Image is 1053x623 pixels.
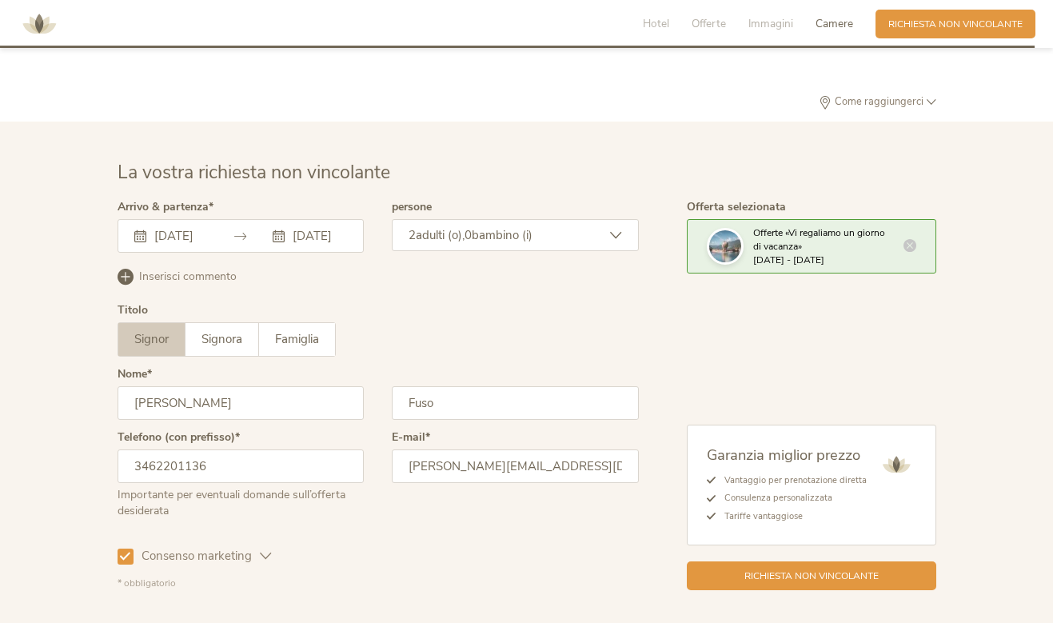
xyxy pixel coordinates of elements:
[118,202,213,213] label: Arrivo & partenza
[118,577,639,590] div: * obbligatorio
[692,16,726,31] span: Offerte
[289,228,347,244] input: Partenza
[118,386,365,420] input: Nome
[748,16,793,31] span: Immagini
[465,227,472,243] span: 0
[888,18,1023,31] span: Richiesta non vincolante
[275,331,319,347] span: Famiglia
[744,569,879,583] span: Richiesta non vincolante
[709,230,741,262] img: La vostra richiesta non vincolante
[643,16,669,31] span: Hotel
[150,228,209,244] input: Arrivo
[15,19,63,28] a: AMONTI & LUNARIS Wellnessresort
[139,269,237,285] span: Inserisci commento
[707,445,860,465] span: Garanzia miglior prezzo
[392,432,430,443] label: E-mail
[118,160,390,185] span: La vostra richiesta non vincolante
[687,199,786,214] span: Offerta selezionata
[118,305,148,316] div: Titolo
[118,483,365,518] div: Importante per eventuali domande sull’offerta desiderata
[134,331,169,347] span: Signor
[392,449,639,483] input: E-mail
[416,227,465,243] span: adulti (o),
[753,254,824,266] span: [DATE] - [DATE]
[118,432,240,443] label: Telefono (con prefisso)
[134,548,260,565] span: Consenso marketing
[716,489,867,507] li: Consulenza personalizzata
[816,16,853,31] span: Camere
[876,445,916,485] img: AMONTI & LUNARIS Wellnessresort
[716,508,867,525] li: Tariffe vantaggiose
[716,472,867,489] li: Vantaggio per prenotazione diretta
[753,226,885,253] span: Offerte «Vi regaliamo un giorno di vacanza»
[409,227,416,243] span: 2
[392,386,639,420] input: Cognome
[118,449,365,483] input: Telefono (con prefisso)
[832,97,927,107] span: Come raggiungerci
[118,369,152,380] label: Nome
[392,202,432,213] label: persone
[201,331,242,347] span: Signora
[472,227,532,243] span: bambino (i)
